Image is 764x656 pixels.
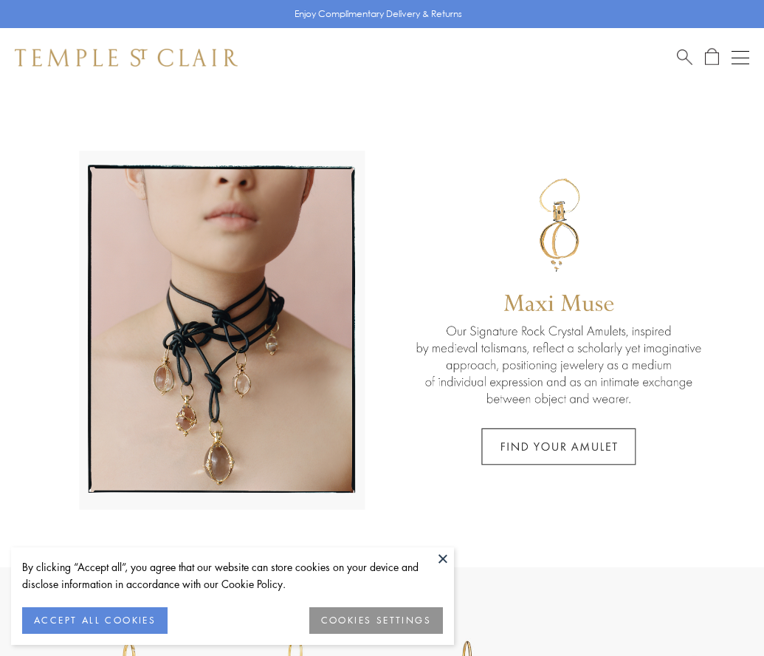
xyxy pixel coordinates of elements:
img: Temple St. Clair [15,49,238,66]
p: Enjoy Complimentary Delivery & Returns [295,7,462,21]
button: Open navigation [732,49,749,66]
button: COOKIES SETTINGS [309,607,443,634]
button: ACCEPT ALL COOKIES [22,607,168,634]
a: Search [677,48,692,66]
div: By clicking “Accept all”, you agree that our website can store cookies on your device and disclos... [22,558,443,592]
a: Open Shopping Bag [705,48,719,66]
